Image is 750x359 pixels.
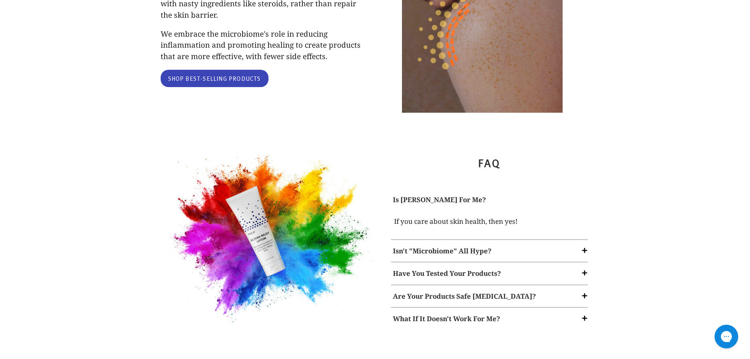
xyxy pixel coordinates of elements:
strong: Is [PERSON_NAME] For Me? [393,195,486,204]
iframe: Gorgias live chat messenger [711,322,742,351]
a: Shop Best-Selling Products: Catalog [161,70,269,87]
strong: Are Your Products Safe [MEDICAL_DATA]? [393,292,536,301]
p: We embrace the microbiome's role in reducing inflammation and promoting healing to create product... [161,28,361,62]
p: If you care about skin health, then yes! [393,216,586,227]
strong: What If It Doesn't Work For Me? [393,314,500,323]
strong: Isn't "Microbiome" All Hype? [393,246,491,255]
h2: FAQ [389,156,590,169]
strong: Have You Tested Your Products? [393,269,501,278]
